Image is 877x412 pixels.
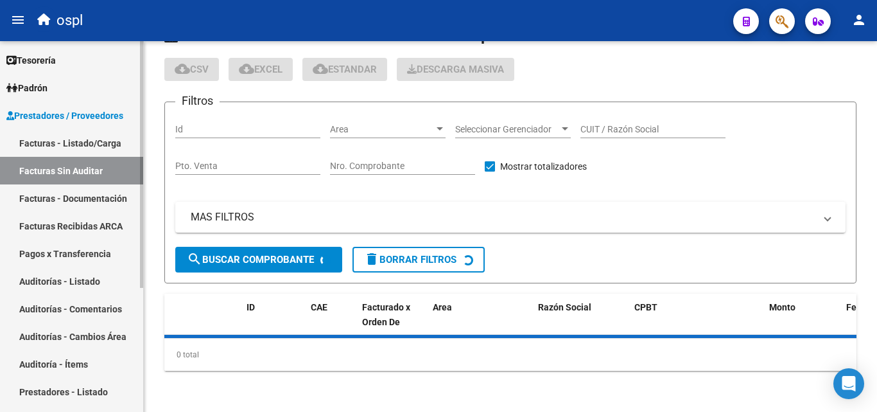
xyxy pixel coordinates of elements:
datatable-header-cell: ID [241,294,306,350]
div: Open Intercom Messenger [833,368,864,399]
mat-expansion-panel-header: MAS FILTROS [175,202,846,233]
span: Buscar Comprobante [187,254,314,265]
span: Seleccionar Gerenciador [455,124,559,135]
span: CPBT [634,302,657,312]
button: EXCEL [229,58,293,81]
span: ID [247,302,255,312]
span: Borrar Filtros [364,254,456,265]
datatable-header-cell: Monto [764,294,841,350]
span: Estandar [313,64,377,75]
span: Prestadores / Proveedores [6,109,123,123]
span: Tesorería [6,53,56,67]
mat-icon: search [187,251,202,267]
span: CSV [175,64,209,75]
span: Area [433,302,452,312]
mat-panel-title: MAS FILTROS [191,210,815,224]
datatable-header-cell: Facturado x Orden De [357,294,428,350]
mat-icon: delete [364,251,379,267]
span: Area [330,124,434,135]
button: Estandar [302,58,387,81]
span: ospl [56,6,83,35]
span: Razón Social [538,302,591,312]
mat-icon: cloud_download [313,61,328,76]
span: Padrón [6,81,48,95]
mat-icon: cloud_download [239,61,254,76]
span: Descarga Masiva [407,64,504,75]
span: Facturado x Orden De [362,302,410,327]
button: Buscar Comprobante [175,247,342,273]
app-download-masive: Descarga masiva de comprobantes (adjuntos) [397,58,514,81]
button: Borrar Filtros [352,247,485,273]
datatable-header-cell: Razón Social [533,294,629,350]
mat-icon: cloud_download [175,61,190,76]
datatable-header-cell: CAE [306,294,357,350]
mat-icon: menu [10,12,26,28]
h3: Filtros [175,92,220,110]
span: EXCEL [239,64,282,75]
span: Mostrar totalizadores [500,159,587,174]
datatable-header-cell: CPBT [629,294,764,350]
span: CAE [311,302,327,312]
button: Descarga Masiva [397,58,514,81]
span: Monto [769,302,795,312]
mat-icon: person [851,12,867,28]
button: CSV [164,58,219,81]
datatable-header-cell: Area [428,294,514,350]
div: 0 total [164,339,856,371]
